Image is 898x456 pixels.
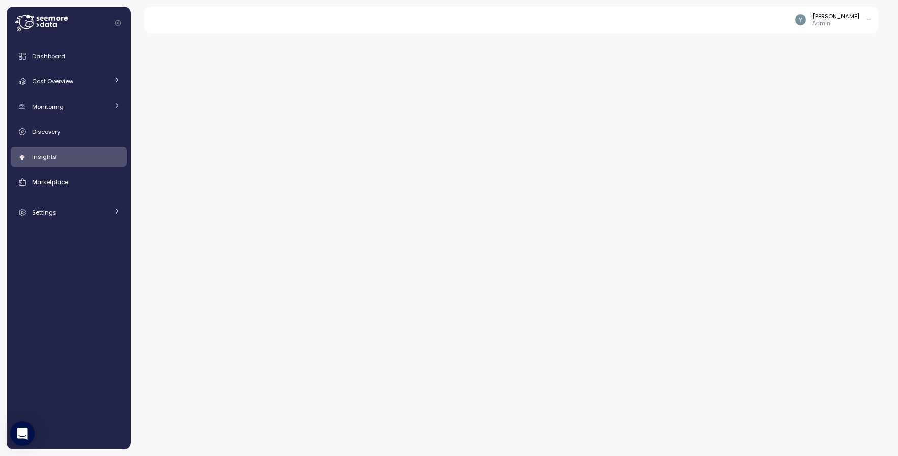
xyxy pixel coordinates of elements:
a: Monitoring [11,97,127,117]
span: Discovery [32,128,60,136]
img: ACg8ocKvqwnLMA34EL5-0z6HW-15kcrLxT5Mmx2M21tMPLYJnykyAQ=s96-c [795,14,806,25]
span: Insights [32,153,57,161]
a: Insights [11,147,127,167]
div: [PERSON_NAME] [812,12,859,20]
p: Admin [812,20,859,27]
span: Monitoring [32,103,64,111]
a: Discovery [11,121,127,142]
a: Cost Overview [11,71,127,92]
span: Cost Overview [32,77,73,85]
span: Settings [32,208,57,217]
a: Settings [11,202,127,223]
a: Dashboard [11,46,127,67]
a: Marketplace [11,172,127,192]
button: Collapse navigation [111,19,124,27]
span: Marketplace [32,178,68,186]
div: Open Intercom Messenger [10,421,35,446]
span: Dashboard [32,52,65,60]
